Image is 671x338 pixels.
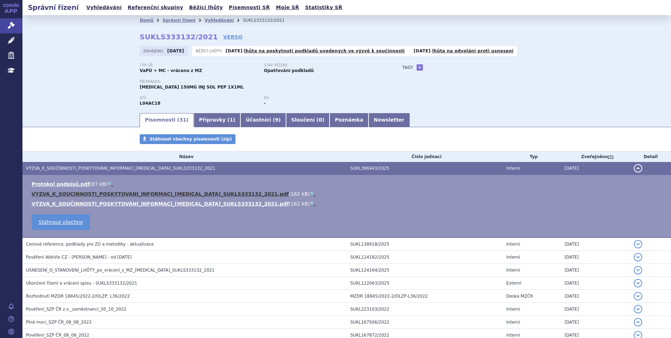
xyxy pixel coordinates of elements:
th: Název [22,151,347,162]
td: SUKL124164/2025 [347,264,503,277]
li: ( ) [32,181,664,188]
strong: VaPÚ + MC - vráceno z MZ [140,68,202,73]
a: Vyhledávání [205,18,234,23]
a: Účastníci (9) [240,113,286,127]
span: Interní [506,255,520,260]
td: [DATE] [561,162,630,175]
button: detail [634,305,642,313]
button: detail [634,279,642,287]
button: detail [634,318,642,326]
span: Cenové reference, podklady pro ZÚ a metodiky - aktualizace [26,242,154,247]
span: Ukončení řízení a vrácení spisu - SUKLS333132/2021 [26,281,137,286]
a: lhůta na odvolání proti usnesení [432,48,513,53]
span: USNESENÍ_O_STANOVENÍ_LHŮTY_po_vrácení_z_MZ_SKYRIZI_SUKLS333132_2021 [26,268,214,273]
span: Interní [506,320,520,325]
span: 9 [275,117,279,123]
strong: [DATE] [226,48,243,53]
li: ( ) [32,190,664,197]
a: Stáhnout všechny písemnosti (zip) [140,134,235,144]
strong: [DATE] [414,48,431,53]
a: Správní řízení [162,18,195,23]
p: - [226,48,405,54]
a: Moje SŘ [274,3,301,12]
a: Přípravky (1) [194,113,240,127]
a: 🔍 [310,201,316,207]
p: - [414,48,514,54]
a: Běžící lhůty [187,3,225,12]
th: Zveřejněno [561,151,630,162]
a: Statistiky SŘ [303,3,344,12]
span: Interní [506,333,520,338]
a: Stáhnout všechno [32,214,90,230]
span: 31 [179,117,186,123]
th: Typ [503,151,561,162]
a: lhůta na poskytnutí podkladů uvedených ve výzvě k součinnosti [244,48,405,53]
span: Pověření_SZP ČR z.s._zaměstnanci_05_10_2022 [26,307,126,312]
strong: SUKLS333132/2021 [140,33,218,41]
span: Interní [506,166,520,171]
span: VÝZVA_K_SOUČINNOSTI_POSKYTOVÁNÍ_INFORMACÍ_SKYRIZI_SUKLS333132_2021 [26,166,215,171]
span: Interní [506,307,520,312]
td: MZDR 18845/2022-2/OLZP-L36/2022 [347,290,503,303]
a: Sloučení (0) [286,113,330,127]
span: Stáhnout všechny písemnosti (zip) [150,137,232,142]
td: [DATE] [561,277,630,290]
td: SUKL124182/2025 [347,251,503,264]
span: Pověření AbbVie CZ - Purkertová - od 28.07.2024 [26,255,132,260]
span: 87 kB [92,181,106,187]
button: detail [634,266,642,274]
td: [DATE] [561,264,630,277]
a: Referenční skupiny [126,3,185,12]
span: Externí [506,281,521,286]
td: [DATE] [561,238,630,251]
strong: Opatřování podkladů [264,68,314,73]
p: Přípravek: [140,80,388,84]
a: Newsletter [368,113,410,127]
a: Vyhledávání [84,3,124,12]
li: SUKLS333132/2021 [243,15,294,26]
th: Číslo jednací [347,151,503,162]
td: [DATE] [561,303,630,316]
span: 0 [319,117,322,123]
button: detail [634,292,642,300]
span: Deska MZČR [506,294,533,299]
strong: - [264,101,266,106]
span: Plné moci_SZP ČR_08_08_2022 [26,320,92,325]
button: detail [634,253,642,261]
span: Rozhodnutí MZDR 18845/2022-2/OLZP; L36/2022 [26,294,130,299]
p: RS: [264,96,381,100]
span: Pověření_SZP ČR_08_08_2022 [26,333,89,338]
span: 162 kB [291,201,308,207]
a: Poznámka [330,113,368,127]
a: VERSO [223,33,243,40]
a: Domů [140,18,153,23]
a: + [417,64,423,71]
td: [DATE] [561,290,630,303]
span: Zahájeno: [143,48,165,54]
a: 🔍 [107,181,113,187]
th: Detail [630,151,671,162]
p: Stav řízení: [264,63,381,67]
p: Typ SŘ: [140,63,257,67]
a: Protokol podpisů.pdf [32,181,90,187]
td: SUKL122063/2025 [347,277,503,290]
abbr: (?) [608,155,613,160]
td: SUKL223103/2022 [347,303,503,316]
a: VYZVA_K_SOUCINNOSTI_POSKYTOVANI_INFORMACI_[MEDICAL_DATA]_SUKLS333132_2021.pdf [32,191,289,197]
p: ATC: [140,96,257,100]
td: SUKL396943/2025 [347,162,503,175]
a: 🔍 [310,191,316,197]
td: SUKL167506/2022 [347,316,503,329]
span: Interní [506,242,520,247]
span: [MEDICAL_DATA] 150MG INJ SOL PEP 1X1ML [140,85,244,90]
button: detail [634,164,642,173]
a: Písemnosti SŘ [227,3,272,12]
h2: Správní řízení [22,2,84,12]
td: SUKL138918/2025 [347,238,503,251]
h3: Tagy [402,63,413,72]
li: ( ) [32,200,664,207]
span: Běžící lhůty: [196,48,224,54]
td: [DATE] [561,251,630,264]
span: 162 kB [291,191,308,197]
span: 1 [230,117,233,123]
